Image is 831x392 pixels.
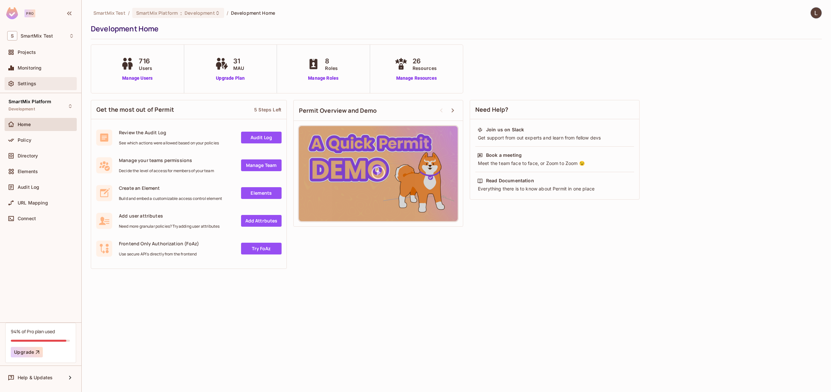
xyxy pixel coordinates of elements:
[477,160,632,167] div: Meet the team face to face, or Zoom to Zoom 😉
[119,157,214,163] span: Manage your teams permissions
[18,200,48,205] span: URL Mapping
[119,129,219,136] span: Review the Audit Log
[325,56,338,66] span: 8
[18,65,42,71] span: Monitoring
[128,10,130,16] li: /
[8,106,35,112] span: Development
[227,10,228,16] li: /
[241,187,282,199] a: Elements
[18,169,38,174] span: Elements
[7,31,17,41] span: S
[91,24,819,34] div: Development Home
[231,10,275,16] span: Development Home
[254,106,281,113] div: 5 Steps Left
[119,140,219,146] span: See which actions were allowed based on your policies
[139,56,152,66] span: 716
[299,106,377,115] span: Permit Overview and Demo
[6,7,18,19] img: SReyMgAAAABJRU5ErkJggg==
[241,215,282,227] a: Add Attrbutes
[305,75,341,82] a: Manage Roles
[413,56,437,66] span: 26
[241,159,282,171] a: Manage Team
[180,10,182,16] span: :
[119,168,214,173] span: Decide the level of access for members of your team
[477,135,632,141] div: Get support from out experts and learn from fellow devs
[119,213,220,219] span: Add user attributes
[233,65,244,72] span: MAU
[11,347,43,357] button: Upgrade
[119,224,220,229] span: Need more granular policies? Try adding user attributes
[18,153,38,158] span: Directory
[119,252,199,257] span: Use secure API's directly from the frontend
[486,126,524,133] div: Join us on Slack
[241,132,282,143] a: Audit Log
[18,50,36,55] span: Projects
[18,122,31,127] span: Home
[393,75,440,82] a: Manage Resources
[486,152,522,158] div: Book a meeting
[475,106,509,114] span: Need Help?
[214,75,247,82] a: Upgrade Plan
[477,186,632,192] div: Everything there is to know about Permit in one place
[136,10,178,16] span: SmartMix Platform
[241,243,282,254] a: Try FoAz
[93,10,125,16] span: the active workspace
[24,9,35,17] div: Pro
[811,8,822,18] img: Lloyd Rowat
[18,138,31,143] span: Policy
[21,33,53,39] span: Workspace: SmartMix Test
[18,81,36,86] span: Settings
[96,106,174,114] span: Get the most out of Permit
[233,56,244,66] span: 31
[413,65,437,72] span: Resources
[119,240,199,247] span: Frontend Only Authorization (FoAz)
[119,196,222,201] span: Build and embed a customizable access control element
[8,99,52,104] span: SmartMix Platform
[325,65,338,72] span: Roles
[11,328,55,335] div: 94% of Pro plan used
[139,65,152,72] span: Users
[185,10,215,16] span: Development
[18,375,53,380] span: Help & Updates
[119,185,222,191] span: Create an Element
[119,75,155,82] a: Manage Users
[18,216,36,221] span: Connect
[486,177,534,184] div: Read Documentation
[18,185,39,190] span: Audit Log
